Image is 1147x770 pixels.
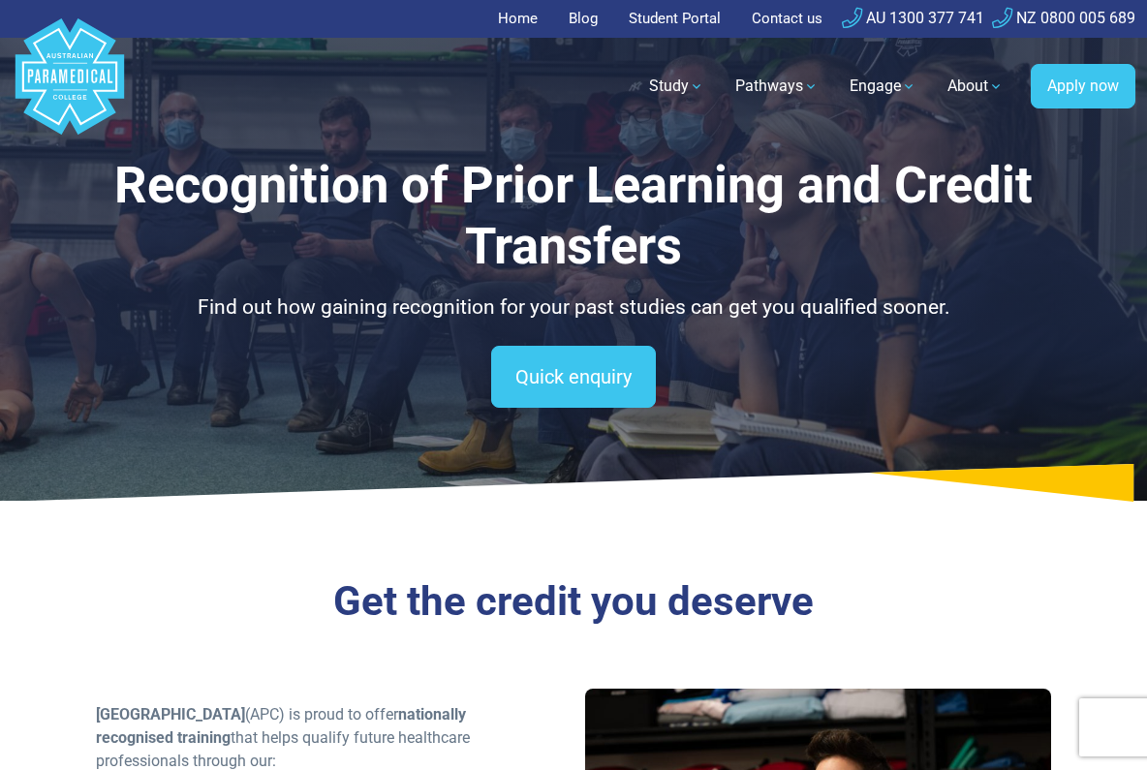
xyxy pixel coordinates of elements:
[992,9,1135,27] a: NZ 0800 005 689
[936,59,1015,113] a: About
[12,38,128,136] a: Australian Paramedical College
[838,59,928,113] a: Engage
[96,577,1051,626] h3: Get the credit you deserve
[637,59,716,113] a: Study
[96,705,245,724] span: [GEOGRAPHIC_DATA]
[724,59,830,113] a: Pathways
[842,9,984,27] a: AU 1300 377 741
[1031,64,1135,108] a: Apply now
[96,155,1051,277] h1: Recognition of Prior Learning and Credit Transfers
[96,293,1051,323] p: Find out how gaining recognition for your past studies can get you qualified sooner.
[245,705,398,724] span: (APC) is proud to offer
[96,728,470,770] span: that helps qualify future healthcare professionals through our:
[491,346,656,408] a: Quick enquiry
